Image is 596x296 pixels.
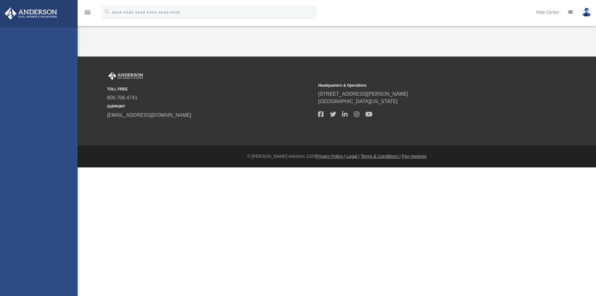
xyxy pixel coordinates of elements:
a: [EMAIL_ADDRESS][DOMAIN_NAME] [107,112,191,118]
a: Pay Invoices [402,154,426,159]
a: Privacy Policy | [316,154,345,159]
small: Headquarters & Operations [318,83,525,88]
img: Anderson Advisors Platinum Portal [107,72,144,80]
a: 800.706.4741 [107,95,138,100]
a: menu [84,12,91,16]
small: SUPPORT [107,104,314,109]
img: User Pic [582,8,591,17]
a: [GEOGRAPHIC_DATA][US_STATE] [318,99,398,104]
a: Legal | [346,154,359,159]
i: search [104,8,111,15]
a: Terms & Conditions | [361,154,401,159]
img: Anderson Advisors Platinum Portal [3,7,59,20]
i: menu [84,9,91,16]
a: [STREET_ADDRESS][PERSON_NAME] [318,91,408,97]
small: TOLL FREE [107,86,314,92]
div: © [PERSON_NAME] Advisors 2025 [78,153,596,160]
